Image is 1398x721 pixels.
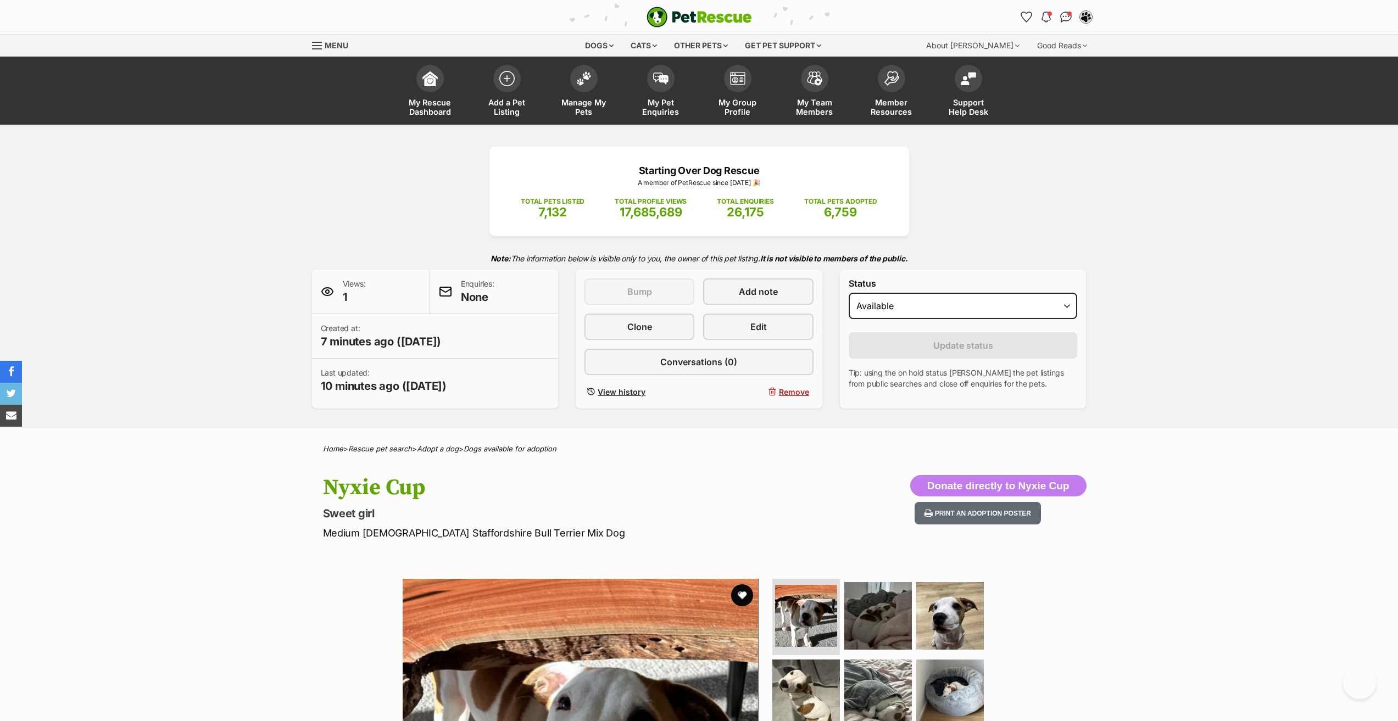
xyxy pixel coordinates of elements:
[325,41,348,50] span: Menu
[647,7,752,27] a: PetRescue
[405,98,455,116] span: My Rescue Dashboard
[844,582,912,650] img: Photo of Nyxie Cup
[521,197,584,206] p: TOTAL PETS LISTED
[807,71,822,86] img: team-members-icon-5396bd8760b3fe7c0b43da4ab00e1e3bb1a5d9ba89233759b79545d2d3fc5d0d.svg
[647,7,752,27] img: logo-e224e6f780fb5917bec1dbf3a21bbac754714ae5b6737aabdf751b685950b380.svg
[323,444,343,453] a: Home
[944,98,993,116] span: Support Help Desk
[1029,35,1095,57] div: Good Reads
[312,247,1087,270] p: The information below is visible only to you, the owner of this pet listing.
[930,59,1007,125] a: Support Help Desk
[849,278,1078,288] label: Status
[699,59,776,125] a: My Group Profile
[538,205,567,219] span: 7,132
[323,526,788,540] p: Medium [DEMOGRAPHIC_DATA] Staffordshire Bull Terrier Mix Dog
[461,278,494,305] p: Enquiries:
[713,98,762,116] span: My Group Profile
[615,197,687,206] p: TOTAL PROFILE VIEWS
[636,98,686,116] span: My Pet Enquiries
[321,323,442,349] p: Created at:
[779,386,809,398] span: Remove
[1018,8,1035,26] a: Favourites
[506,178,893,188] p: A member of PetRescue since [DATE] 🎉
[703,278,813,305] a: Add note
[961,72,976,85] img: help-desk-icon-fdf02630f3aa405de69fd3d07c3f3aa587a6932b1a1747fa1d2bba05be0121f9.svg
[321,334,442,349] span: 7 minutes ago ([DATE])
[727,205,764,219] span: 26,175
[627,320,652,333] span: Clone
[739,285,778,298] span: Add note
[1060,12,1072,23] img: chat-41dd97257d64d25036548639549fe6c8038ab92f7586957e7f3b1b290dea8141.svg
[849,332,1078,359] button: Update status
[660,355,737,368] span: Conversations (0)
[1080,12,1091,23] img: Lynda Smith profile pic
[312,35,356,54] a: Menu
[392,59,469,125] a: My Rescue Dashboard
[1018,8,1095,26] ul: Account quick links
[703,384,813,400] button: Remove
[491,254,511,263] strong: Note:
[1057,8,1075,26] a: Conversations
[584,314,694,340] a: Clone
[867,98,916,116] span: Member Resources
[482,98,532,116] span: Add a Pet Listing
[323,475,788,500] h1: Nyxie Cup
[666,35,736,57] div: Other pets
[321,367,447,394] p: Last updated:
[584,349,814,375] a: Conversations (0)
[627,285,652,298] span: Bump
[545,59,622,125] a: Manage My Pets
[717,197,773,206] p: TOTAL ENQUIRIES
[1077,8,1095,26] button: My account
[737,35,829,57] div: Get pet support
[620,205,682,219] span: 17,685,689
[916,582,984,650] img: Photo of Nyxie Cup
[598,386,645,398] span: View history
[296,445,1103,453] div: > > >
[910,475,1087,497] button: Donate directly to Nyxie Cup
[730,72,745,85] img: group-profile-icon-3fa3cf56718a62981997c0bc7e787c4b2cf8bcc04b72c1350f741eb67cf2f40e.svg
[577,35,621,57] div: Dogs
[343,278,366,305] p: Views:
[731,584,753,606] button: favourite
[464,444,556,453] a: Dogs available for adoption
[584,278,694,305] button: Bump
[1038,8,1055,26] button: Notifications
[703,314,813,340] a: Edit
[849,367,1078,389] p: Tip: using the on hold status [PERSON_NAME] the pet listings from public searches and close off e...
[584,384,694,400] a: View history
[1041,12,1050,23] img: notifications-46538b983faf8c2785f20acdc204bb7945ddae34d4c08c2a6579f10ce5e182be.svg
[775,585,837,647] img: Photo of Nyxie Cup
[623,35,665,57] div: Cats
[933,339,993,352] span: Update status
[321,378,447,394] span: 10 minutes ago ([DATE])
[576,71,592,86] img: manage-my-pets-icon-02211641906a0b7f246fdf0571729dbe1e7629f14944591b6c1af311fb30b64b.svg
[790,98,839,116] span: My Team Members
[776,59,853,125] a: My Team Members
[915,502,1041,524] button: Print an adoption poster
[348,444,412,453] a: Rescue pet search
[750,320,767,333] span: Edit
[343,289,366,305] span: 1
[804,197,877,206] p: TOTAL PETS ADOPTED
[422,71,438,86] img: dashboard-icon-eb2f2d2d3e046f16d808141f083e7271f6b2e854fb5c12c21221c1fb7104beca.svg
[824,205,857,219] span: 6,759
[417,444,459,453] a: Adopt a dog
[853,59,930,125] a: Member Resources
[653,72,669,85] img: pet-enquiries-icon-7e3ad2cf08bfb03b45e93fb7055b45f3efa6380592205ae92323e6603595dc1f.svg
[461,289,494,305] span: None
[622,59,699,125] a: My Pet Enquiries
[559,98,609,116] span: Manage My Pets
[323,506,788,521] p: Sweet girl
[499,71,515,86] img: add-pet-listing-icon-0afa8454b4691262ce3f59096e99ab1cd57d4a30225e0717b998d2c9b9846f56.svg
[760,254,908,263] strong: It is not visible to members of the public.
[1343,666,1376,699] iframe: Help Scout Beacon - Open
[469,59,545,125] a: Add a Pet Listing
[918,35,1027,57] div: About [PERSON_NAME]
[884,71,899,86] img: member-resources-icon-8e73f808a243e03378d46382f2149f9095a855e16c252ad45f914b54edf8863c.svg
[506,163,893,178] p: Starting Over Dog Rescue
